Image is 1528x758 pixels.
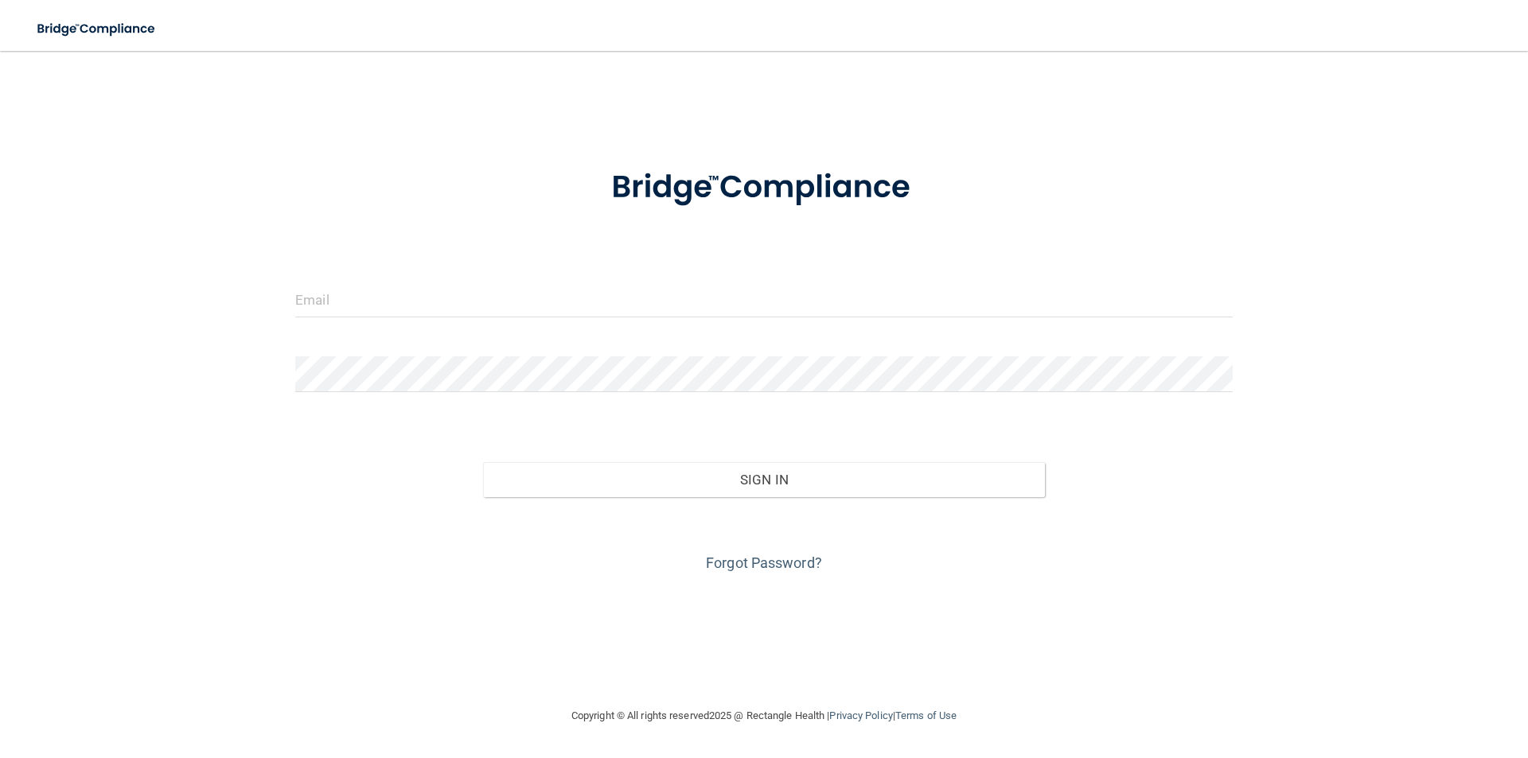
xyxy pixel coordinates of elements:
[829,709,892,721] a: Privacy Policy
[895,709,957,721] a: Terms of Use
[24,13,170,45] img: bridge_compliance_login_screen.278c3ca4.svg
[579,146,949,229] img: bridge_compliance_login_screen.278c3ca4.svg
[483,462,1046,497] button: Sign In
[706,554,822,571] a: Forgot Password?
[474,690,1054,741] div: Copyright © All rights reserved 2025 @ Rectangle Health | |
[295,282,1233,317] input: Email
